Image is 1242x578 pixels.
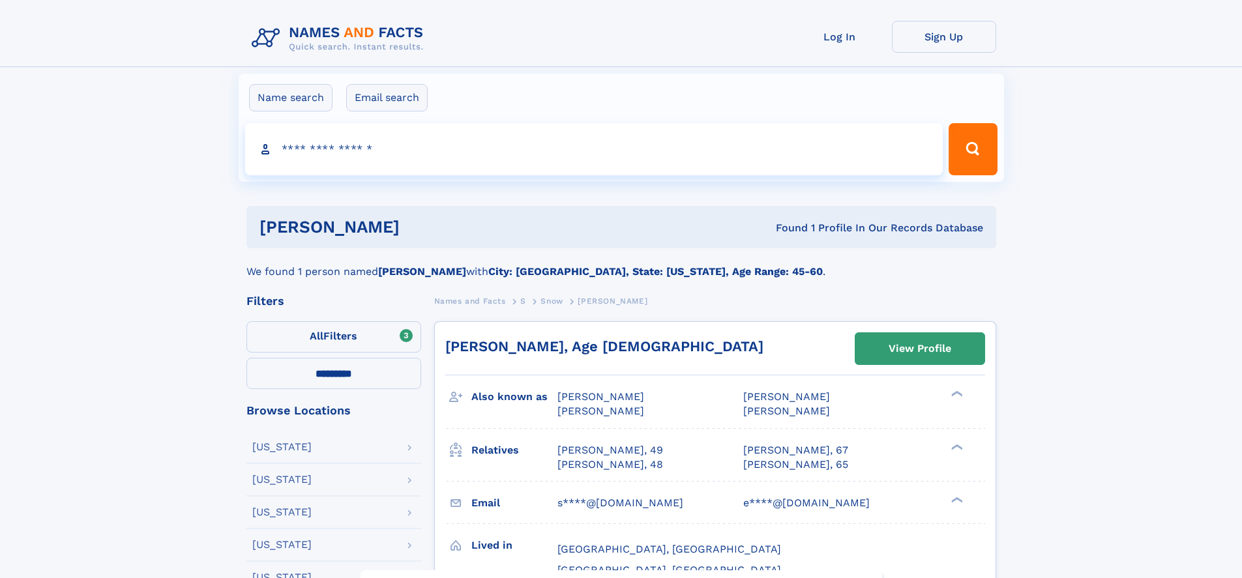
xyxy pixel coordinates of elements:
[252,474,312,485] div: [US_STATE]
[471,534,557,556] h3: Lived in
[557,543,781,555] span: [GEOGRAPHIC_DATA], [GEOGRAPHIC_DATA]
[471,386,557,408] h3: Also known as
[557,390,644,403] span: [PERSON_NAME]
[557,457,663,472] a: [PERSON_NAME], 48
[245,123,943,175] input: search input
[557,564,781,576] span: [GEOGRAPHIC_DATA], [GEOGRAPHIC_DATA]
[445,338,763,354] a: [PERSON_NAME], Age [DEMOGRAPHIC_DATA]
[948,390,964,398] div: ❯
[587,221,983,235] div: Found 1 Profile In Our Records Database
[252,540,312,550] div: [US_STATE]
[743,457,848,472] a: [PERSON_NAME], 65
[378,265,466,278] b: [PERSON_NAME]
[246,405,421,416] div: Browse Locations
[252,442,312,452] div: [US_STATE]
[520,296,526,306] span: S
[557,405,644,417] span: [PERSON_NAME]
[246,321,421,353] label: Filters
[557,443,663,457] a: [PERSON_NAME], 49
[471,492,557,514] h3: Email
[540,296,563,306] span: Snow
[310,330,323,342] span: All
[788,21,892,53] a: Log In
[246,248,996,280] div: We found 1 person named with .
[434,293,506,309] a: Names and Facts
[252,507,312,517] div: [US_STATE]
[948,495,964,504] div: ❯
[855,333,984,364] a: View Profile
[743,443,848,457] a: [PERSON_NAME], 67
[471,439,557,461] h3: Relatives
[743,405,830,417] span: [PERSON_NAME]
[578,296,647,306] span: [PERSON_NAME]
[520,293,526,309] a: S
[948,442,964,451] div: ❯
[540,293,563,309] a: Snow
[249,84,333,111] label: Name search
[246,21,434,56] img: Logo Names and Facts
[246,295,421,307] div: Filters
[743,390,830,403] span: [PERSON_NAME]
[488,265,823,278] b: City: [GEOGRAPHIC_DATA], State: [US_STATE], Age Range: 45-60
[259,219,588,235] h1: [PERSON_NAME]
[892,21,996,53] a: Sign Up
[949,123,997,175] button: Search Button
[346,84,428,111] label: Email search
[889,334,951,364] div: View Profile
